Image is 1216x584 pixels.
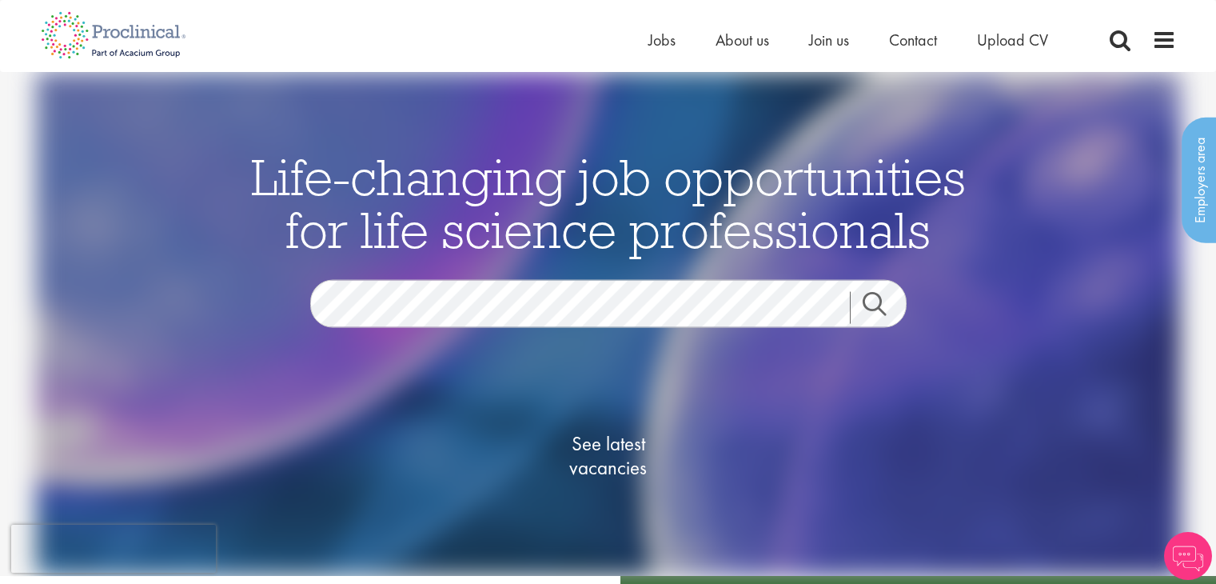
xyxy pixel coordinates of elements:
[809,30,849,50] a: Join us
[1164,532,1212,580] img: Chatbot
[36,72,1180,576] img: candidate home
[528,431,688,479] span: See latest vacancies
[977,30,1048,50] a: Upload CV
[716,30,769,50] a: About us
[11,525,216,573] iframe: reCAPTCHA
[850,291,919,323] a: Job search submit button
[528,367,688,543] a: See latestvacancies
[251,144,966,261] span: Life-changing job opportunities for life science professionals
[648,30,676,50] a: Jobs
[889,30,937,50] a: Contact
